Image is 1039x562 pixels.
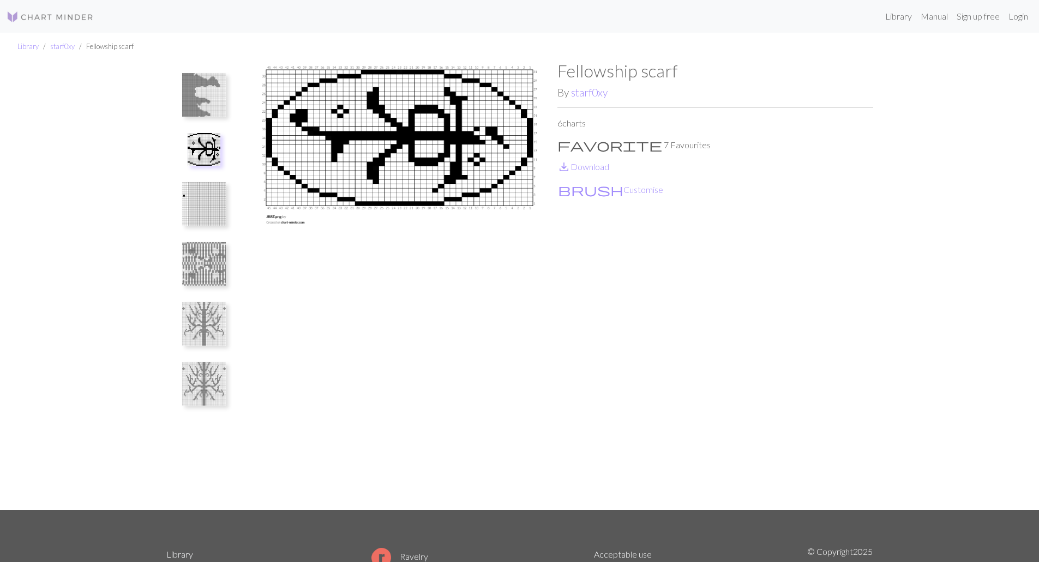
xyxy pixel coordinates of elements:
a: Library [881,5,916,27]
h1: Fellowship scarf [557,61,873,81]
a: Manual [916,5,952,27]
h2: By [557,86,873,99]
a: starf0xy [571,86,608,99]
span: favorite [557,137,662,153]
img: Gondor_tree_45wide [182,362,226,406]
a: Library [17,42,39,51]
a: DownloadDownload [557,161,609,172]
a: Ravelry [371,551,428,561]
p: 7 Favourites [557,138,873,152]
a: Login [1004,5,1032,27]
img: small_9_quenya.jpg [182,182,226,226]
img: Logo [7,10,94,23]
i: Customise [558,183,623,196]
img: Fellowship scarf [182,73,226,117]
a: Acceptable use [594,549,652,559]
p: 6 charts [557,117,873,130]
img: JRRT.png [188,133,220,166]
img: JRRT.png [242,61,557,510]
span: brush [558,182,623,197]
button: CustomiseCustomise [557,183,664,197]
img: Reverse JRRT.png [182,242,226,286]
i: Download [557,160,570,173]
li: Fellowship scarf [75,41,134,52]
img: gondor_tree [182,302,226,346]
span: save_alt [557,159,570,174]
a: Library [166,549,193,559]
a: starf0xy [50,42,75,51]
i: Favourite [557,138,662,152]
a: Sign up free [952,5,1004,27]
